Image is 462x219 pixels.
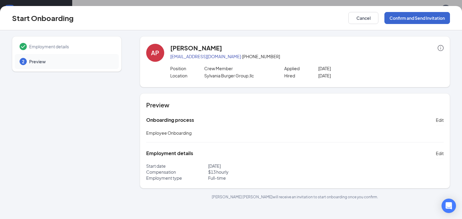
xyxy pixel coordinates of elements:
p: Compensation [146,169,208,175]
p: [DATE] [318,73,387,79]
p: Location [170,73,205,79]
div: Open Intercom Messenger [442,199,456,213]
button: Edit [436,148,444,158]
h4: [PERSON_NAME] [170,44,222,52]
p: Full-time [208,175,295,181]
span: Preview [29,58,113,64]
button: Confirm and Send Invitation [384,12,450,24]
button: Edit [436,115,444,125]
p: Crew Member [204,65,273,71]
span: Edit [436,150,444,156]
p: Applied [284,65,319,71]
p: [DATE] [318,65,387,71]
p: Employment type [146,175,208,181]
p: $ 13 hourly [208,169,295,175]
span: Edit [436,117,444,123]
div: AP [151,49,159,57]
p: [PERSON_NAME] [PERSON_NAME] will receive an invitation to start onboarding once you confirm. [140,194,450,199]
span: Employee Onboarding [146,130,192,136]
p: [DATE] [208,163,295,169]
p: Hired [284,73,319,79]
span: Employment details [29,43,113,49]
svg: Checkmark [20,43,27,50]
h5: Employment details [146,150,193,157]
p: Start date [146,163,208,169]
p: · [PHONE_NUMBER] [170,53,444,59]
h4: Preview [146,101,444,109]
h3: Start Onboarding [12,13,74,23]
button: Cancel [348,12,378,24]
span: 2 [22,58,24,64]
p: Position [170,65,205,71]
a: [EMAIL_ADDRESS][DOMAIN_NAME] [170,54,241,59]
span: info-circle [438,45,444,51]
h5: Onboarding process [146,117,194,123]
p: Sylvania Burger Group,llc [204,73,273,79]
